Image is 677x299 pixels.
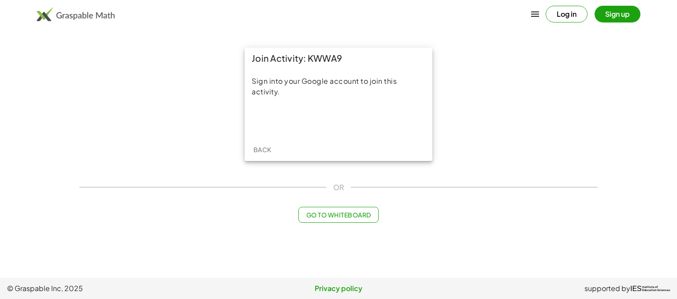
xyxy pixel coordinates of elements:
[298,207,378,223] button: Go to Whiteboard
[285,110,392,130] iframe: Botón Iniciar sesión con Google
[306,211,371,219] span: Go to Whiteboard
[630,284,642,293] span: IES
[245,48,432,69] div: Join Activity: KWWA9
[546,6,588,22] button: Log in
[595,6,640,22] button: Sign up
[642,286,670,292] span: Institute of Education Sciences
[228,283,449,294] a: Privacy policy
[7,283,228,294] span: © Graspable Inc, 2025
[252,76,425,97] div: Sign into your Google account to join this activity.
[584,283,630,294] span: supported by
[248,142,276,157] button: Back
[253,146,271,153] span: Back
[630,283,670,294] a: IESInstitute ofEducation Sciences
[333,182,344,193] span: OR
